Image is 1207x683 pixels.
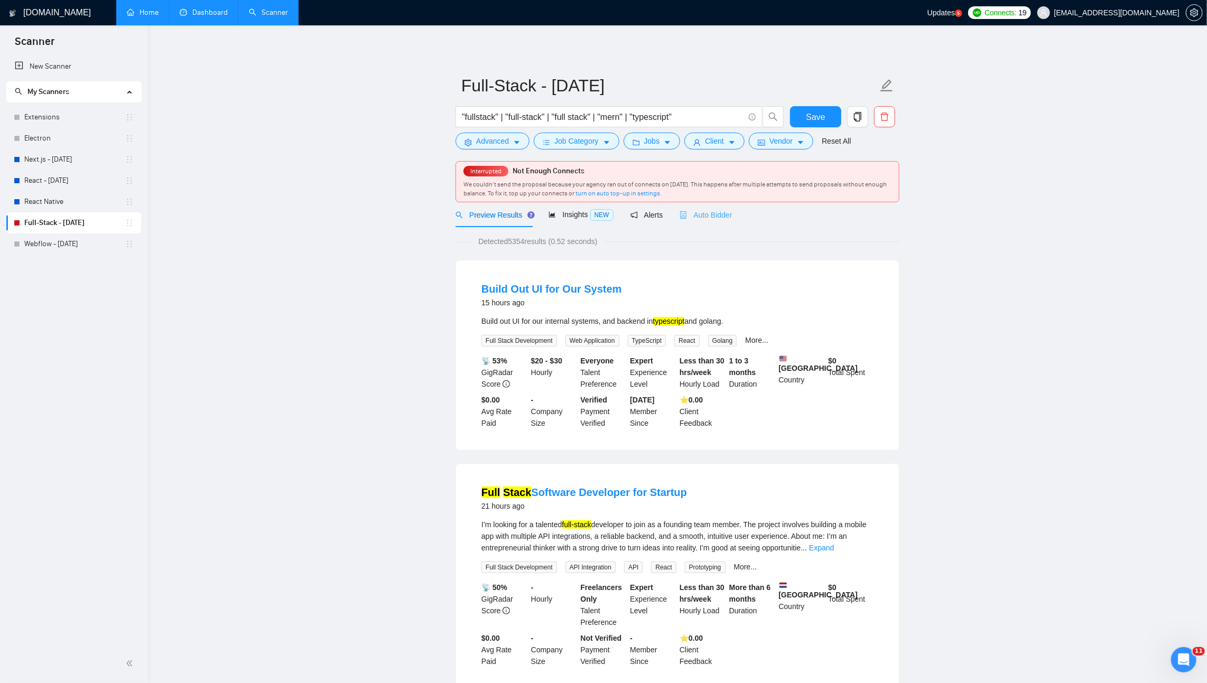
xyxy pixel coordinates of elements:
span: Advanced [476,135,509,147]
b: [GEOGRAPHIC_DATA] [779,355,858,372]
a: React - [DATE] [24,170,125,191]
button: folderJobscaret-down [624,133,681,149]
div: Talent Preference [579,582,628,628]
div: Hourly Load [677,355,727,390]
div: Duration [727,582,777,628]
span: search [763,112,783,121]
mark: Full [481,486,500,498]
input: Scanner name... [461,72,878,99]
span: setting [465,138,472,146]
div: Total Spent [826,582,876,628]
text: 5 [958,11,960,16]
li: Full-Stack - 09.06.2025 [6,212,141,233]
span: Full Stack Development [481,335,557,347]
span: info-circle [503,380,510,388]
b: $ 0 [828,583,837,592]
span: Insights [549,210,613,219]
span: Not Enough Connects [513,166,584,175]
a: Reset All [822,135,851,147]
span: delete [875,112,895,121]
button: userClientcaret-down [684,133,745,149]
li: React Native [6,191,141,212]
span: caret-down [513,138,521,146]
div: Hourly [529,582,579,628]
span: 11 [1193,647,1205,656]
span: folder [633,138,640,146]
div: I’m looking for a talented developer to join as a founding team member. The project involves buil... [481,519,874,554]
b: Verified [581,396,608,404]
div: Company Size [529,394,579,429]
a: 5 [955,10,962,17]
div: Experience Level [628,582,677,628]
li: React - 10.03.2025 [6,170,141,191]
span: We couldn’t send the proposal because your agency ran out of connects on [DATE]. This happens aft... [463,181,887,197]
span: setting [1186,8,1202,17]
span: caret-down [797,138,804,146]
div: Duration [727,355,777,390]
span: Preview Results [456,211,532,219]
div: Payment Verified [579,632,628,667]
input: Search Freelance Jobs... [462,110,744,124]
div: Talent Preference [579,355,628,390]
a: Build Out UI for Our System [481,283,622,295]
b: $20 - $30 [531,357,562,365]
a: New Scanner [15,56,133,77]
a: Extensions [24,107,125,128]
b: ⭐️ 0.00 [680,634,703,642]
div: Company Size [529,632,579,667]
span: Web Application [565,335,619,347]
li: Extensions [6,107,141,128]
li: New Scanner [6,56,141,77]
button: setting [1186,4,1203,21]
div: Client Feedback [677,632,727,667]
span: copy [848,112,868,121]
a: More... [734,563,757,571]
b: $0.00 [481,396,500,404]
div: Country [777,355,827,390]
div: Member Since [628,394,677,429]
button: settingAdvancedcaret-down [456,133,530,149]
div: Total Spent [826,355,876,390]
span: My Scanners [27,87,69,96]
span: NEW [590,209,614,221]
b: Less than 30 hrs/week [680,357,725,377]
li: Next.js - 10.03.2025 [6,149,141,170]
a: dashboardDashboard [180,8,228,17]
span: user [1040,9,1047,16]
b: Less than 30 hrs/week [680,583,725,603]
span: Scanner [6,34,63,56]
b: 1 to 3 months [729,357,756,377]
span: ... [801,544,807,552]
a: homeHome [127,8,159,17]
b: $0.00 [481,634,500,642]
div: Client Feedback [677,394,727,429]
span: idcard [758,138,765,146]
span: Jobs [644,135,660,147]
span: Vendor [769,135,793,147]
span: info-circle [749,114,756,120]
button: idcardVendorcaret-down [749,133,813,149]
div: Hourly [529,355,579,390]
div: Country [777,582,827,628]
b: Expert [630,357,653,365]
b: - [531,634,534,642]
span: robot [680,211,687,219]
span: notification [630,211,638,219]
a: Full StackSoftware Developer for Startup [481,486,687,498]
a: Next.js - [DATE] [24,149,125,170]
span: user [693,138,701,146]
b: 📡 50% [481,583,507,592]
span: Job Category [554,135,598,147]
span: search [15,88,22,95]
div: Payment Verified [579,394,628,429]
span: Connects: [985,7,1016,18]
span: holder [125,113,134,121]
span: Client [705,135,724,147]
div: Avg Rate Paid [479,632,529,667]
b: More than 6 months [729,583,771,603]
span: API [624,562,643,573]
span: Interrupted [467,167,505,175]
b: Expert [630,583,653,592]
span: area-chart [549,211,556,218]
mark: full-stack [562,520,591,529]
